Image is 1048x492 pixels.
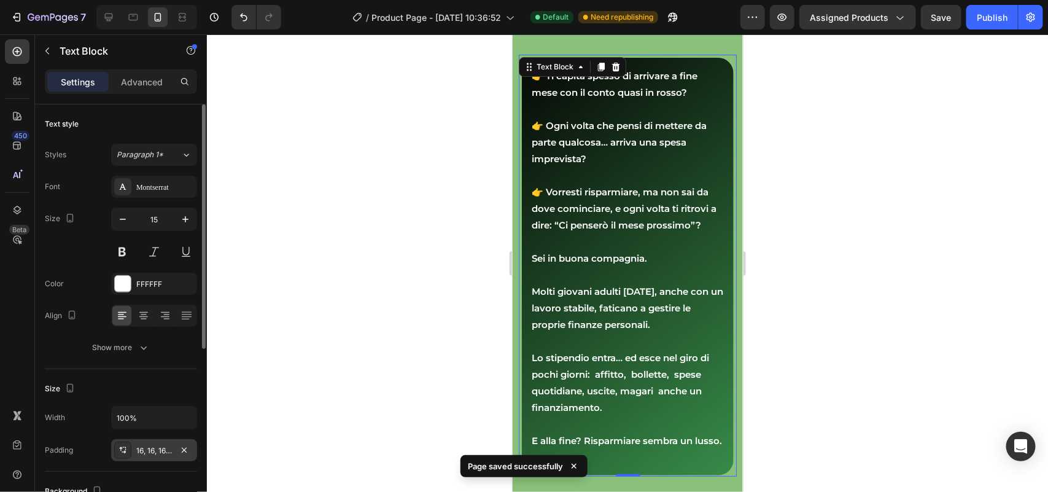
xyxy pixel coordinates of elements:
[921,5,961,29] button: Save
[45,119,79,130] div: Text style
[591,12,653,23] span: Need republishing
[45,412,65,423] div: Width
[61,76,95,88] p: Settings
[45,308,79,324] div: Align
[966,5,1018,29] button: Publish
[45,211,77,227] div: Size
[45,381,77,397] div: Size
[136,445,172,456] div: 16, 16, 16, 16
[117,149,163,160] span: Paragraph 1*
[60,44,164,58] p: Text Block
[468,460,563,472] p: Page saved successfully
[366,11,369,24] span: /
[121,76,163,88] p: Advanced
[12,131,29,141] div: 450
[45,149,66,160] div: Styles
[231,5,281,29] div: Undo/Redo
[93,342,150,354] div: Show more
[45,181,60,192] div: Font
[977,11,1007,24] div: Publish
[371,11,501,24] span: Product Page - [DATE] 10:36:52
[45,337,197,359] button: Show more
[45,278,64,289] div: Color
[543,12,569,23] span: Default
[513,34,743,492] iframe: Design area
[5,5,91,29] button: 7
[112,407,196,429] input: Auto
[136,279,194,290] div: FFFFFF
[136,182,194,193] div: Montserrat
[799,5,916,29] button: Assigned Products
[111,144,197,166] button: Paragraph 1*
[80,10,86,25] p: 7
[1006,432,1036,461] div: Open Intercom Messenger
[810,11,888,24] span: Assigned Products
[931,12,952,23] span: Save
[45,445,73,456] div: Padding
[9,225,29,235] div: Beta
